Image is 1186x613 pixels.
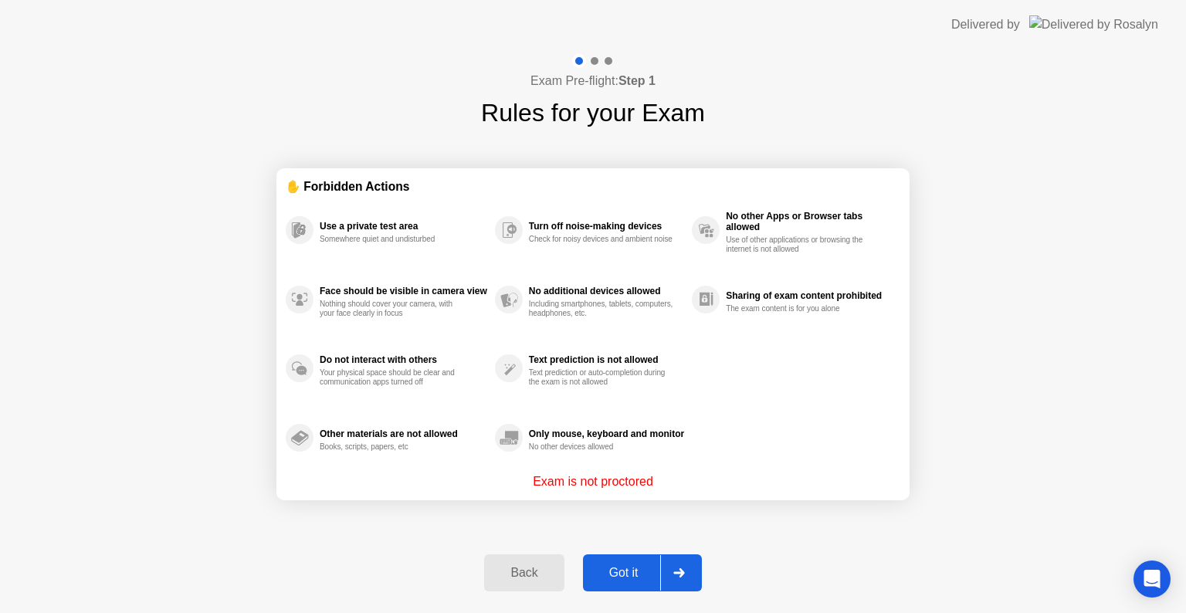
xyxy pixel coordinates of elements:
div: Use of other applications or browsing the internet is not allowed [726,235,872,254]
div: No other devices allowed [529,442,675,452]
div: Back [489,566,559,580]
h1: Rules for your Exam [481,94,705,131]
div: Face should be visible in camera view [320,286,487,296]
div: Sharing of exam content prohibited [726,290,893,301]
div: The exam content is for you alone [726,304,872,313]
div: No additional devices allowed [529,286,684,296]
img: Delivered by Rosalyn [1029,15,1158,33]
div: Text prediction is not allowed [529,354,684,365]
div: Use a private test area [320,221,487,232]
div: Got it [588,566,660,580]
div: ✋ Forbidden Actions [286,178,900,195]
div: Other materials are not allowed [320,428,487,439]
div: Somewhere quiet and undisturbed [320,235,466,244]
div: Only mouse, keyboard and monitor [529,428,684,439]
div: Nothing should cover your camera, with your face clearly in focus [320,300,466,318]
div: Open Intercom Messenger [1133,561,1171,598]
div: Check for noisy devices and ambient noise [529,235,675,244]
div: Turn off noise-making devices [529,221,684,232]
h4: Exam Pre-flight: [530,72,656,90]
div: Your physical space should be clear and communication apps turned off [320,368,466,387]
div: Delivered by [951,15,1020,34]
button: Got it [583,554,702,591]
b: Step 1 [618,74,656,87]
p: Exam is not proctored [533,472,653,491]
div: No other Apps or Browser tabs allowed [726,211,893,232]
div: Text prediction or auto-completion during the exam is not allowed [529,368,675,387]
div: Do not interact with others [320,354,487,365]
div: Including smartphones, tablets, computers, headphones, etc. [529,300,675,318]
button: Back [484,554,564,591]
div: Books, scripts, papers, etc [320,442,466,452]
